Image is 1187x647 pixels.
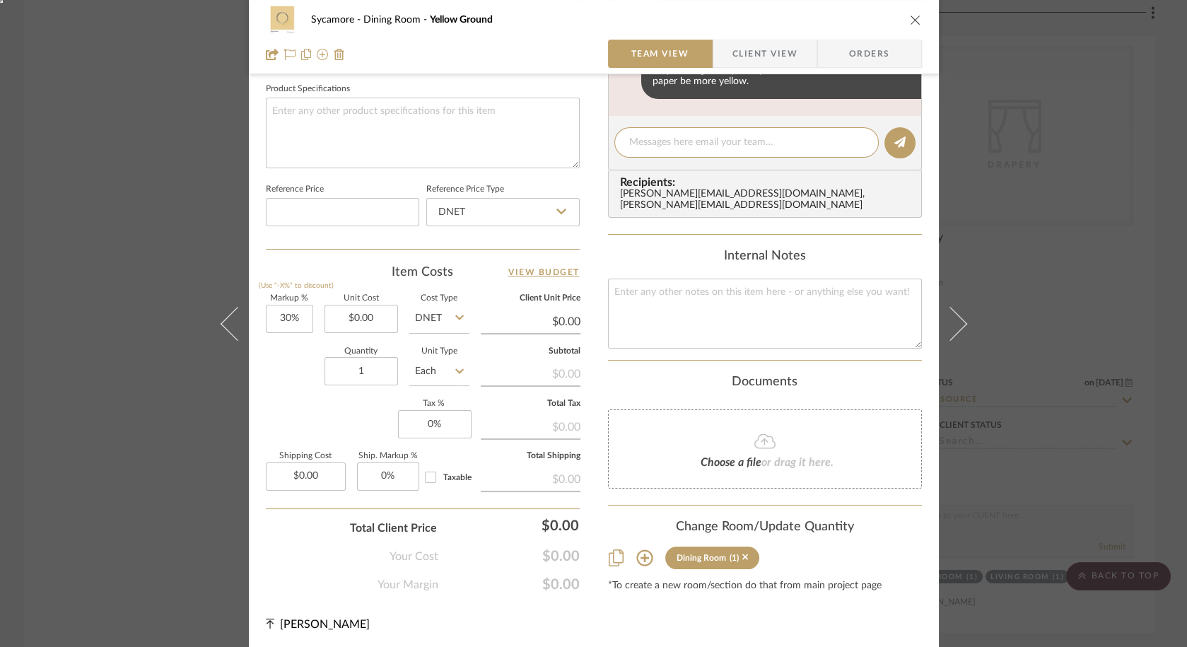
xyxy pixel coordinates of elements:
label: Unit Type [409,348,469,355]
span: $0.00 [438,548,580,565]
a: View Budget [508,264,580,281]
img: d37a47a5-b928-4812-a878-fdf6b0b84277_48x40.jpg [266,6,300,34]
label: Subtotal [481,348,580,355]
div: $0.00 [481,360,580,385]
span: or drag it here. [761,457,834,468]
span: Taxable [443,473,472,482]
label: Ship. Markup % [357,453,419,460]
div: $0.00 [444,511,585,540]
label: Total Shipping [481,453,580,460]
span: Recipients: [620,176,916,189]
div: $0.00 [481,465,580,491]
div: Dining Room [677,553,726,563]
div: [PERSON_NAME][EMAIL_ADDRESS][DOMAIN_NAME] , [PERSON_NAME][EMAIL_ADDRESS][DOMAIN_NAME] [620,189,916,211]
span: Sycamore [311,15,363,25]
label: Unit Cost [324,295,398,302]
label: Product Specifications [266,86,350,93]
div: *To create a new room/section do that from main project page [608,581,922,592]
img: Remove from project [334,49,345,60]
span: Yellow Ground [430,15,493,25]
div: $0.00 [481,413,580,438]
div: Documents [608,375,922,390]
div: Change Room/Update Quantity [608,520,922,535]
button: close [909,13,922,26]
span: [PERSON_NAME] [280,619,370,630]
span: Your Margin [378,576,438,593]
label: Reference Price [266,186,324,193]
label: Cost Type [409,295,469,302]
div: Internal Notes [608,249,922,264]
div: (1) [730,553,739,563]
span: Your Cost [390,548,438,565]
span: Orders [834,40,906,68]
span: Choose a file [701,457,761,468]
div: maybe we go really soft yellow/cream on walls and let the paper be more yellow. [641,54,921,99]
span: Team View [631,40,689,68]
span: Dining Room [363,15,430,25]
label: Total Tax [481,400,580,407]
span: $0.00 [438,576,580,593]
label: Reference Price Type [426,186,504,193]
label: Shipping Cost [266,453,346,460]
label: Quantity [324,348,398,355]
label: Client Unit Price [481,295,580,302]
label: Tax % [398,400,469,407]
label: Markup % [266,295,313,302]
span: Client View [732,40,797,68]
div: Item Costs [266,264,580,281]
span: Total Client Price [350,520,437,537]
